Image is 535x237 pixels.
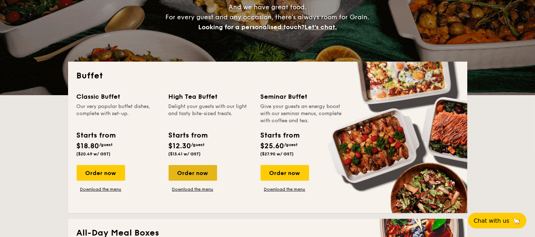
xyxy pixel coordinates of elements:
div: Our very popular buffet dishes, complete with set-up. [77,103,160,124]
span: /guest [284,142,298,147]
a: Download the menu [77,186,125,192]
span: ($27.90 w/ GST) [261,151,294,156]
span: $25.60 [261,142,284,150]
span: $12.30 [169,142,191,150]
div: Order now [77,165,125,181]
div: Starts from [169,130,207,141]
button: Chat with us🦙 [468,213,526,228]
span: Chat with us [474,217,509,224]
div: Delight your guests with our light and tasty bite-sized treats. [169,103,252,124]
div: Starts from [77,130,115,141]
div: High Tea Buffet [169,92,252,102]
a: Download the menu [169,186,217,192]
span: Let's chat. [304,23,337,31]
div: Give your guests an energy boost with our seminar menus, complete with coffee and tea. [261,103,344,124]
span: $18.80 [77,142,99,150]
div: Seminar Buffet [261,92,344,102]
div: Order now [261,165,309,181]
span: 🦙 [512,217,521,225]
h2: Buffet [77,70,459,82]
a: Download the menu [261,186,309,192]
span: ($20.49 w/ GST) [77,151,111,156]
span: /guest [191,142,205,147]
div: Classic Buffet [77,92,160,102]
span: ($13.41 w/ GST) [169,151,201,156]
div: Order now [169,165,217,181]
span: Looking for a personalised touch? [198,23,304,31]
span: And we have great food. For every guest and any occasion, there’s always room for Grain. [166,3,370,31]
span: /guest [99,142,113,147]
div: Starts from [261,130,299,141]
